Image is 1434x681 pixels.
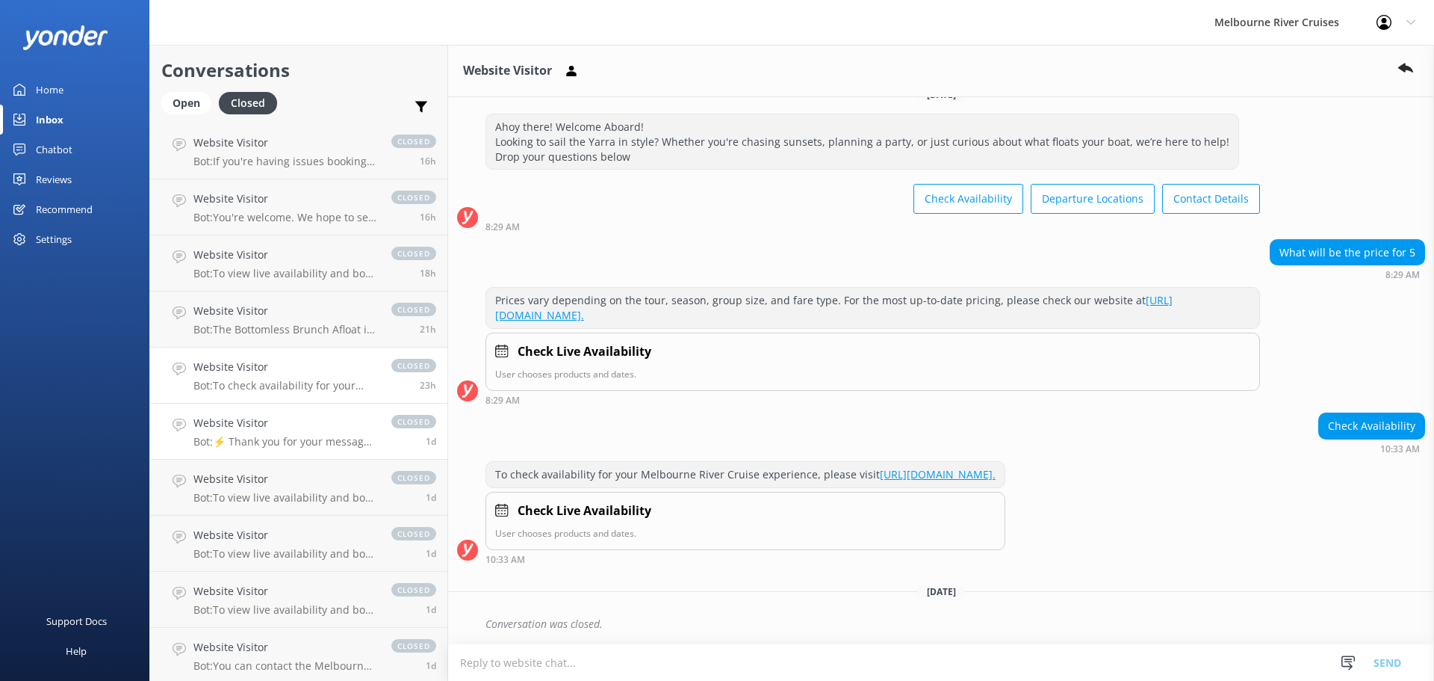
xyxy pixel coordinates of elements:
p: Bot: If you're having issues booking online, please contact the team at [PHONE_NUMBER], or email ... [193,155,376,168]
a: Website VisitorBot:To check availability for your Melbourne River Cruise experience, please visit... [150,348,447,404]
div: Check Availability [1319,413,1424,439]
div: Sep 21 2025 08:29am (UTC +10:00) Australia/Sydney [485,221,1260,232]
span: closed [391,359,436,372]
h4: Website Visitor [193,527,376,543]
button: Departure Locations [1031,184,1155,214]
span: closed [391,415,436,428]
div: Home [36,75,63,105]
span: closed [391,471,436,484]
h4: Check Live Availability [518,342,651,362]
h4: Website Visitor [193,303,376,319]
span: closed [391,527,436,540]
span: closed [391,247,436,260]
p: User chooses products and dates. [495,526,996,540]
a: Open [161,94,219,111]
p: Bot: To view live availability and book your Melbourne River Cruise experience, click [URL][DOMAI... [193,603,376,617]
span: Sep 21 2025 02:54pm (UTC +10:00) Australia/Sydney [420,267,436,280]
div: Inbox [36,105,63,135]
a: Website VisitorBot:To view live availability and book your Melbourne River Cruise experience, ple... [150,235,447,292]
a: Website VisitorBot:If you're having issues booking online, please contact the team at [PHONE_NUMB... [150,123,447,179]
div: What will be the price for 5 [1270,240,1424,265]
div: Reviews [36,164,72,194]
span: [DATE] [918,585,965,598]
h4: Website Visitor [193,471,376,487]
button: Check Availability [913,184,1023,214]
a: Website VisitorBot:⚡ Thank you for your message. Our office hours are Mon - Fri 9.30am - 5pm. We'... [150,404,447,460]
span: Sep 21 2025 10:33am (UTC +10:00) Australia/Sydney [420,379,436,392]
div: Sep 21 2025 08:29am (UTC +10:00) Australia/Sydney [1270,269,1425,280]
a: Website VisitorBot:To view live availability and book your Melbourne River Cruise experience, ple... [150,516,447,572]
span: Sep 21 2025 08:08am (UTC +10:00) Australia/Sydney [426,491,436,504]
div: Open [161,92,211,114]
a: Website VisitorBot:The Bottomless Brunch Afloat is designed as an adult-focused experience, and t... [150,292,447,348]
p: Bot: To check availability for your Melbourne River Cruise experience, please visit [URL][DOMAIN_... [193,379,376,392]
div: Sep 21 2025 08:29am (UTC +10:00) Australia/Sydney [485,395,1260,405]
div: Recommend [36,194,93,224]
span: closed [391,303,436,316]
div: Prices vary depending on the tour, season, group size, and fare type. For the most up-to-date pri... [486,288,1259,327]
span: closed [391,135,436,148]
div: Support Docs [46,606,107,636]
a: Website VisitorBot:To view live availability and book your Melbourne River Cruise experience, cli... [150,572,447,628]
p: Bot: ⚡ Thank you for your message. Our office hours are Mon - Fri 9.30am - 5pm. We'll get back to... [193,435,376,449]
a: [URL][DOMAIN_NAME]. [880,467,996,481]
h4: Website Visitor [193,135,376,151]
div: Sep 21 2025 10:33am (UTC +10:00) Australia/Sydney [1318,443,1425,454]
span: Sep 20 2025 11:37am (UTC +10:00) Australia/Sydney [426,659,436,672]
a: Closed [219,94,285,111]
span: closed [391,639,436,653]
div: To check availability for your Melbourne River Cruise experience, please visit [486,462,1005,487]
h4: Website Visitor [193,639,376,656]
div: Chatbot [36,135,72,164]
h2: Conversations [161,56,436,84]
h3: Website Visitor [463,61,552,81]
div: Closed [219,92,277,114]
h4: Website Visitor [193,583,376,600]
div: Sep 21 2025 10:33am (UTC +10:00) Australia/Sydney [485,554,1005,564]
div: 2025-09-21T23:10:03.431 [457,611,1425,637]
a: [URL][DOMAIN_NAME]. [495,293,1173,322]
p: User chooses products and dates. [495,367,1250,381]
a: Website VisitorBot:To view live availability and book your Melbourne River Cruise experience, ple... [150,460,447,516]
a: Website VisitorBot:You're welcome. We hope to see you at Melbourne River Cruises soon!closed16h [150,179,447,235]
img: yonder-white-logo.png [22,25,108,50]
p: Bot: The Bottomless Brunch Afloat is designed as an adult-focused experience, and there is no chi... [193,323,376,336]
span: Sep 21 2025 05:25pm (UTC +10:00) Australia/Sydney [420,155,436,167]
h4: Website Visitor [193,191,376,207]
p: Bot: To view live availability and book your Melbourne River Cruise experience, please visit: [UR... [193,547,376,561]
h4: Website Visitor [193,415,376,431]
strong: 8:29 AM [485,223,520,232]
strong: 10:33 AM [485,555,525,564]
span: Sep 21 2025 05:19pm (UTC +10:00) Australia/Sydney [420,211,436,224]
p: Bot: You can contact the Melbourne River Cruises team by emailing [EMAIL_ADDRESS][DOMAIN_NAME]. V... [193,659,376,673]
strong: 8:29 AM [1385,271,1420,280]
h4: Website Visitor [193,247,376,263]
span: Sep 21 2025 12:14pm (UTC +10:00) Australia/Sydney [420,323,436,336]
div: Conversation was closed. [485,611,1425,637]
span: Sep 21 2025 05:00am (UTC +10:00) Australia/Sydney [426,547,436,560]
p: Bot: To view live availability and book your Melbourne River Cruise experience, please visit [URL... [193,267,376,280]
div: Ahoy there! Welcome Aboard! Looking to sail the Yarra in style? Whether you're chasing sunsets, p... [486,114,1238,169]
h4: Website Visitor [193,359,376,375]
span: Sep 20 2025 01:24pm (UTC +10:00) Australia/Sydney [426,603,436,616]
span: Sep 21 2025 09:27am (UTC +10:00) Australia/Sydney [426,435,436,448]
button: Contact Details [1162,184,1260,214]
div: Help [66,636,87,666]
span: closed [391,583,436,597]
div: Settings [36,224,72,254]
p: Bot: To view live availability and book your Melbourne River Cruise experience, please visit: [UR... [193,491,376,505]
h4: Check Live Availability [518,502,651,521]
strong: 10:33 AM [1380,445,1420,454]
strong: 8:29 AM [485,396,520,405]
p: Bot: You're welcome. We hope to see you at Melbourne River Cruises soon! [193,211,376,224]
span: closed [391,191,436,204]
